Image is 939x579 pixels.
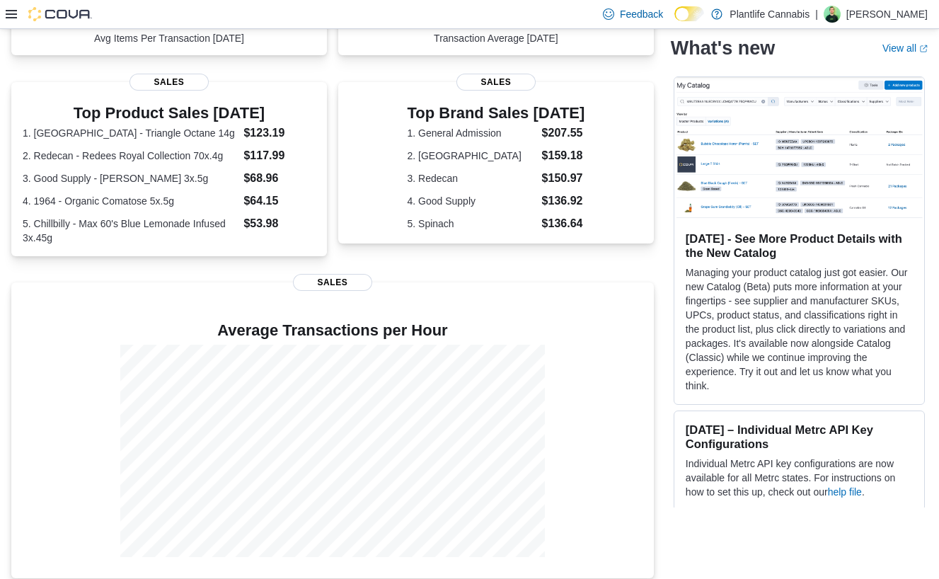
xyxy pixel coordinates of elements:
[23,149,238,163] dt: 2. Redecan - Redees Royal Collection 70x.4g
[243,125,315,142] dd: $123.19
[293,274,372,291] span: Sales
[408,126,536,140] dt: 1. General Admission
[23,171,238,185] dt: 3. Good Supply - [PERSON_NAME] 3x.5g
[243,215,315,232] dd: $53.98
[243,193,315,210] dd: $64.15
[408,105,585,122] h3: Top Brand Sales [DATE]
[919,45,928,53] svg: External link
[542,147,585,164] dd: $159.18
[824,6,841,23] div: Brad Christensen
[686,231,913,260] h3: [DATE] - See More Product Details with the New Catalog
[686,423,913,451] h3: [DATE] – Individual Metrc API Key Configurations
[730,6,810,23] p: Plantlife Cannabis
[542,170,585,187] dd: $150.97
[620,7,663,21] span: Feedback
[542,215,585,232] dd: $136.64
[408,217,536,231] dt: 5. Spinach
[23,322,643,339] h4: Average Transactions per Hour
[828,486,862,498] a: help file
[815,6,818,23] p: |
[23,194,238,208] dt: 4. 1964 - Organic Comatose 5x.5g
[846,6,928,23] p: [PERSON_NAME]
[408,171,536,185] dt: 3. Redecan
[882,42,928,54] a: View allExternal link
[686,265,913,393] p: Managing your product catalog just got easier. Our new Catalog (Beta) puts more information at yo...
[23,105,316,122] h3: Top Product Sales [DATE]
[129,74,209,91] span: Sales
[408,194,536,208] dt: 4. Good Supply
[243,147,315,164] dd: $117.99
[456,74,536,91] span: Sales
[243,170,315,187] dd: $68.96
[674,6,704,21] input: Dark Mode
[408,149,536,163] dt: 2. [GEOGRAPHIC_DATA]
[542,125,585,142] dd: $207.55
[542,193,585,210] dd: $136.92
[28,7,92,21] img: Cova
[671,37,775,59] h2: What's new
[674,21,675,22] span: Dark Mode
[686,457,913,499] p: Individual Metrc API key configurations are now available for all Metrc states. For instructions ...
[23,217,238,245] dt: 5. Chillbilly - Max 60's Blue Lemonade Infused 3x.45g
[23,126,238,140] dt: 1. [GEOGRAPHIC_DATA] - Triangle Octane 14g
